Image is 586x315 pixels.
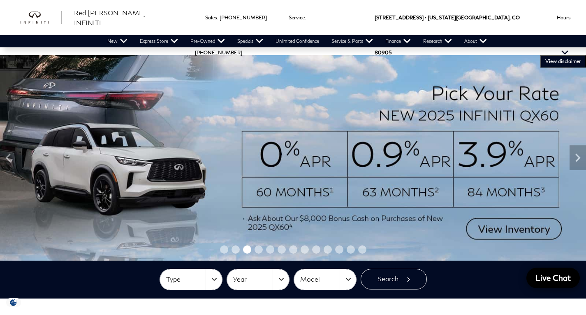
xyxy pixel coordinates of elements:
button: Year [227,269,289,290]
span: Model [300,273,340,286]
a: Express Store [134,35,184,47]
span: Go to slide 7 [289,245,297,254]
span: VIEW DISCLAIMER [545,58,581,65]
a: Pre-Owned [184,35,231,47]
span: Go to slide 13 [358,245,366,254]
span: Go to slide 6 [278,245,286,254]
span: Go to slide 3 [243,245,251,254]
span: : [305,14,306,21]
span: Live Chat [531,273,575,283]
a: About [458,35,493,47]
span: Service [289,14,305,21]
a: New [101,35,134,47]
a: Live Chat [526,268,580,288]
a: Specials [231,35,269,47]
button: Type [160,269,222,290]
span: Type [166,273,206,286]
button: VIEW DISCLAIMER [540,55,586,68]
a: Red [PERSON_NAME] INFINITI [74,8,174,28]
button: Model [294,269,356,290]
a: Unlimited Confidence [269,35,325,47]
span: Go to slide 9 [312,245,320,254]
span: Go to slide 2 [232,245,240,254]
a: infiniti [21,11,62,24]
div: Next [570,145,586,170]
span: 80905 [375,35,391,70]
section: Click to Open Cookie Consent Modal [4,298,23,307]
a: [PHONE_NUMBER] [195,49,242,56]
a: [PHONE_NUMBER] [220,14,267,21]
img: INFINITI [21,11,62,24]
a: [STREET_ADDRESS] • [US_STATE][GEOGRAPHIC_DATA], CO 80905 [375,14,520,56]
span: Go to slide 4 [255,245,263,254]
img: Opt-Out Icon [4,298,23,307]
span: Go to slide 11 [335,245,343,254]
a: Research [417,35,458,47]
nav: Main Navigation [101,35,493,47]
button: Search [361,269,427,289]
span: Go to slide 5 [266,245,274,254]
span: Year [233,273,273,286]
span: Go to slide 1 [220,245,228,254]
span: Sales [205,14,217,21]
a: Finance [379,35,417,47]
span: Red [PERSON_NAME] INFINITI [74,9,146,26]
span: Go to slide 12 [347,245,355,254]
span: : [217,14,218,21]
span: Go to slide 8 [301,245,309,254]
span: Go to slide 10 [324,245,332,254]
a: Service & Parts [325,35,379,47]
